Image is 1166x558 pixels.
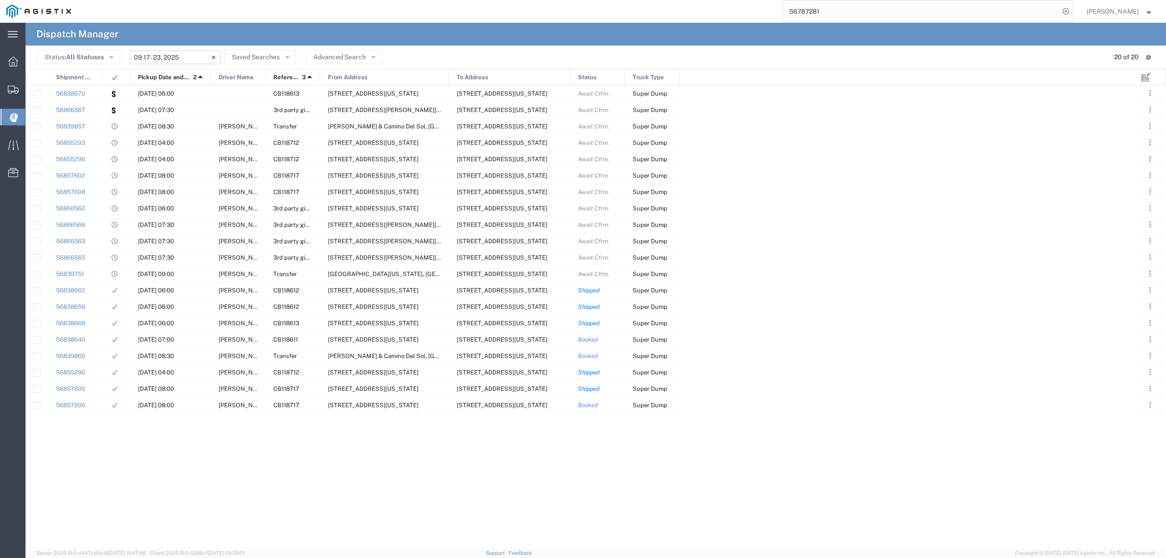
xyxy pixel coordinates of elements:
span: 2401 Coffee Rd, Bakersfield, California, 93308, United States [457,123,547,130]
a: 56866565 [56,254,85,261]
button: ... [1144,399,1156,411]
button: ... [1144,300,1156,313]
span: Super Dump [633,303,667,310]
span: CB118613 [273,320,299,327]
span: 2401 Coffee Rd, Bakersfield, California, 93308, United States [328,139,419,146]
span: 09/17/2025, 08:30 [138,353,174,359]
button: Status:All Statuses [37,50,120,64]
span: Super Dump [633,205,667,212]
span: Reference [273,69,299,86]
span: 945 Cottonwood Rd,, Oroville, California, United States [328,172,419,179]
span: Jose Fernandez [219,123,268,130]
span: 5300 Excelsior Rd, Sacramento, California, United States [457,107,547,113]
a: 56857608 [56,189,85,195]
span: 308 W Alluvial Ave, Clovis, California, 93611, United States [457,271,547,277]
span: Shipped [578,369,600,376]
span: CB118712 [273,139,299,146]
span: 3970 Oro Dam Blvd East,, Oroville, California, United States [457,172,547,179]
button: ... [1144,349,1156,362]
span: . . . [1149,285,1151,296]
button: [PERSON_NAME] [1086,6,1154,17]
span: 1771 Live Oak Blvd, Yuba City, California, 95991, United States [457,90,547,97]
a: 56839751 [56,271,84,277]
button: ... [1144,87,1156,100]
span: Transfer [273,271,297,277]
span: . . . [1149,235,1151,246]
span: . . . [1149,399,1151,410]
span: 09/18/2025, 08:00 [138,402,174,409]
button: ... [1144,284,1156,297]
a: 56857602 [56,172,85,179]
span: Super Dump [633,336,667,343]
a: 56855293 [56,139,85,146]
span: Await Cfrm. [578,205,609,212]
span: Shipped [578,287,600,294]
span: Lorretta Ayala [1087,6,1139,16]
span: 09/19/2025, 07:30 [138,238,174,245]
a: 56838640 [56,336,85,343]
button: Saved Searches [224,50,296,64]
span: 800 Price Canyon Rd, Pismo Beach, California, United States [457,156,547,163]
span: Diana Spangler [219,369,268,376]
span: Robert Maciel [219,385,268,392]
span: Driver Name [219,69,254,86]
span: All Statuses [66,53,104,61]
span: Super Dump [633,139,667,146]
span: . . . [1149,252,1151,263]
span: 5300 Excelsior Rd, Sacramento, California, United States [457,238,547,245]
a: 56866563 [56,238,85,245]
span: CB118717 [273,189,299,195]
button: ... [1144,218,1156,231]
a: 56838659 [56,303,85,310]
span: Await Cfrm. [578,238,609,245]
span: 1771 Live Oak Blvd, Yuba City, California, 95991, United States [457,336,547,343]
a: 56857606 [56,402,85,409]
span: 1771 Live Oak Blvd, Yuba City, California, 95991, United States [457,320,547,327]
span: 2401 Coffee Rd, Bakersfield, California, 93308, United States [328,156,419,163]
a: 56866562 [56,205,85,212]
button: ... [1144,169,1156,182]
span: [DATE] 09:39:01 [208,550,245,556]
span: Jose Fuentes [219,254,268,261]
span: 800 Price Canyon Rd, Pismo Beach, California, United States [457,139,547,146]
span: 09/19/2025, 09:00 [138,271,174,277]
span: 09/18/2025, 08:00 [138,172,174,179]
span: 09/19/2025, 07:30 [138,221,174,228]
span: CB118613 [273,90,299,97]
span: Super Dump [633,385,667,392]
span: 3970 Oro Dam Blvd East,, Oroville, California, United States [457,385,547,392]
span: Shipped [578,303,600,310]
button: ... [1144,103,1156,116]
span: . . . [1149,104,1151,115]
span: . . . [1149,383,1151,394]
span: Await Cfrm. [578,221,609,228]
span: Super Dump [633,172,667,179]
span: 9800 Del Rd, Roseville, California, 95747, United States [328,336,419,343]
span: Super Dump [633,123,667,130]
span: Await Cfrm. [578,156,609,163]
span: 945 Cottonwood Rd,, Oroville, California, United States [328,402,419,409]
a: 56838670 [56,90,85,97]
span: Jose Fuentes [219,320,268,327]
span: 09/17/2025, 07:00 [138,336,174,343]
span: Super Dump [633,369,667,376]
span: . . . [1149,350,1151,361]
span: 09/19/2025, 07:30 [138,107,174,113]
button: ... [1144,185,1156,198]
span: Transfer [273,123,297,130]
span: CB118611 [273,336,298,343]
span: 09/17/2025, 06:00 [138,303,174,310]
span: CB118612 [273,303,299,310]
button: ... [1144,235,1156,247]
button: Advanced Search [306,50,382,64]
span: Super Dump [633,238,667,245]
span: Status [578,69,597,86]
span: . . . [1149,186,1151,197]
span: Super Dump [633,221,667,228]
span: Super Dump [633,287,667,294]
span: Pickup Date and Time [138,69,190,86]
button: ... [1144,153,1156,165]
span: Booked [578,353,598,359]
span: CB118717 [273,172,299,179]
span: 09/18/2025, 04:00 [138,139,174,146]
